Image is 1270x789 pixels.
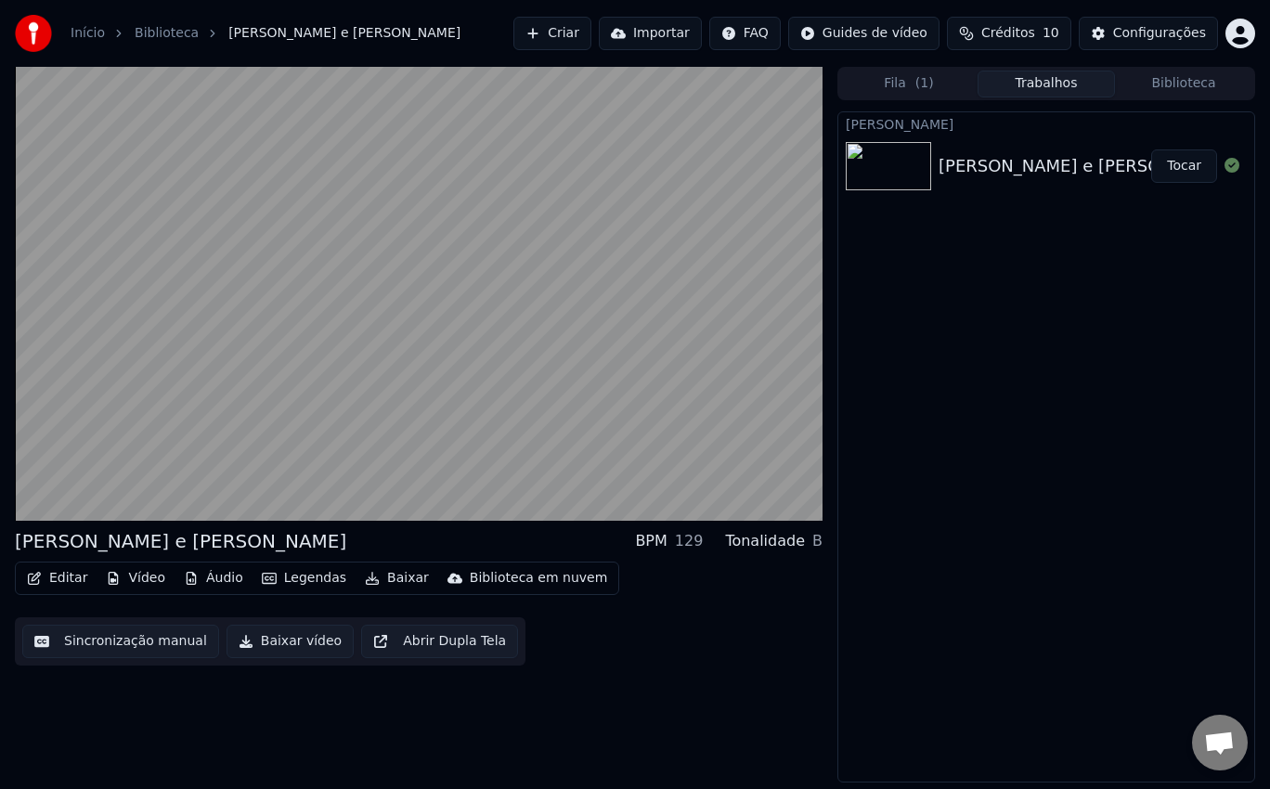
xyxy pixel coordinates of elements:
div: Conversa aberta [1192,715,1248,770]
div: Configurações [1113,24,1206,43]
button: Abrir Dupla Tela [361,625,518,658]
span: ( 1 ) [915,74,934,93]
button: Áudio [176,565,251,591]
button: Importar [599,17,702,50]
a: Biblioteca [135,24,199,43]
button: Sincronização manual [22,625,219,658]
div: [PERSON_NAME] e [PERSON_NAME] [15,528,346,554]
button: Guides de vídeo [788,17,940,50]
div: Tonalidade [725,530,805,552]
div: B [812,530,823,552]
button: Créditos10 [947,17,1071,50]
div: [PERSON_NAME] e [PERSON_NAME] [939,153,1238,179]
div: Biblioteca em nuvem [470,569,608,588]
button: Legendas [254,565,354,591]
button: Baixar [357,565,436,591]
button: FAQ [709,17,781,50]
button: Trabalhos [978,71,1115,97]
a: Início [71,24,105,43]
img: youka [15,15,52,52]
span: [PERSON_NAME] e [PERSON_NAME] [228,24,460,43]
div: [PERSON_NAME] [838,112,1254,135]
button: Editar [19,565,95,591]
span: Créditos [981,24,1035,43]
button: Criar [513,17,591,50]
button: Configurações [1079,17,1218,50]
button: Baixar vídeo [227,625,354,658]
div: 129 [675,530,704,552]
button: Biblioteca [1115,71,1252,97]
div: BPM [635,530,667,552]
button: Tocar [1151,149,1217,183]
button: Vídeo [98,565,173,591]
nav: breadcrumb [71,24,460,43]
button: Fila [840,71,978,97]
span: 10 [1043,24,1059,43]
